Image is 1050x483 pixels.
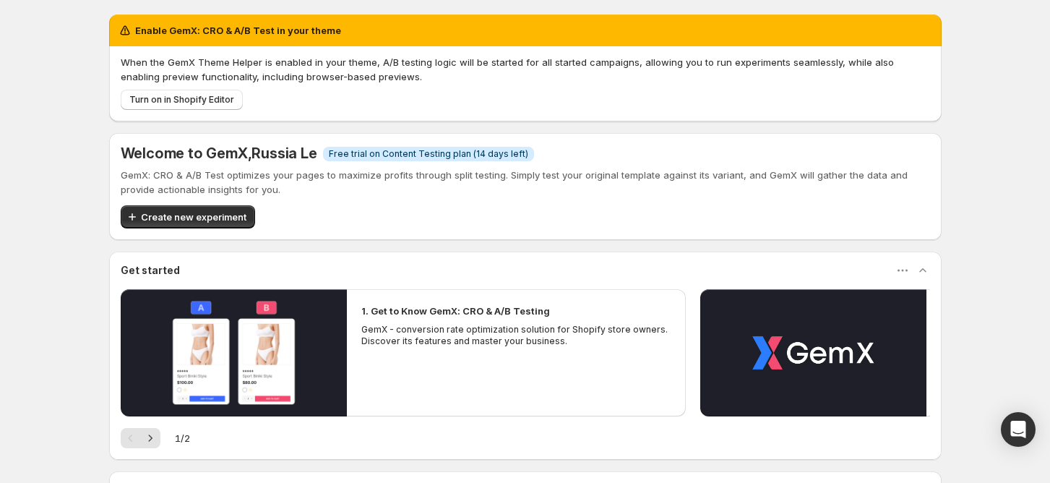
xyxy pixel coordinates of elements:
[121,90,243,110] button: Turn on in Shopify Editor
[121,168,930,197] p: GemX: CRO & A/B Test optimizes your pages to maximize profits through split testing. Simply test ...
[329,148,528,160] span: Free trial on Content Testing plan (14 days left)
[141,210,246,224] span: Create new experiment
[175,431,190,445] span: 1 / 2
[248,145,317,162] span: , Russia Le
[361,304,550,318] h2: 1. Get to Know GemX: CRO & A/B Testing
[361,324,672,347] p: GemX - conversion rate optimization solution for Shopify store owners. Discover its features and ...
[121,289,347,416] button: Play video
[700,289,926,416] button: Play video
[121,428,160,448] nav: Pagination
[121,205,255,228] button: Create new experiment
[129,94,234,106] span: Turn on in Shopify Editor
[140,428,160,448] button: Next
[121,263,180,278] h3: Get started
[121,145,317,162] h5: Welcome to GemX
[1001,412,1036,447] div: Open Intercom Messenger
[135,23,341,38] h2: Enable GemX: CRO & A/B Test in your theme
[121,55,930,84] p: When the GemX Theme Helper is enabled in your theme, A/B testing logic will be started for all st...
